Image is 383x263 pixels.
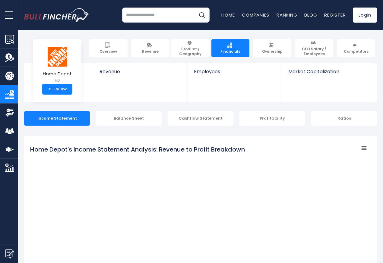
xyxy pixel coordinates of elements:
[24,8,89,22] a: Go to homepage
[100,69,182,74] span: Revenue
[43,46,72,84] a: Home Depot HD
[220,49,240,54] span: Financials
[242,12,269,18] a: Companies
[337,39,375,57] a: Competitors
[211,39,250,57] a: Financials
[195,8,210,23] button: Search
[24,8,89,22] img: bullfincher logo
[100,49,117,54] span: Overview
[194,69,276,74] span: Employees
[262,49,283,54] span: Ownership
[168,111,233,126] div: Cashflow Statement
[282,63,376,85] a: Market Capitalization
[142,49,159,54] span: Revenue
[298,47,331,56] span: CEO Salary / Employees
[30,145,245,154] tspan: Home Depot's Income Statement Analysis: Revenue to Profit Breakdown
[174,47,207,56] span: Product / Geography
[42,84,72,95] a: +Follow
[221,12,235,18] a: Home
[344,49,369,54] span: Competitors
[277,12,297,18] a: Ranking
[353,8,377,23] a: Login
[311,111,377,126] div: Ratios
[5,108,14,117] img: Ownership
[96,111,162,126] div: Balance Sheet
[239,111,305,126] div: Profitability
[48,86,51,92] strong: +
[253,39,291,57] a: Ownership
[89,39,128,57] a: Overview
[288,69,370,74] span: Market Capitalization
[93,63,188,85] a: Revenue
[43,71,72,77] span: Home Depot
[24,111,90,126] div: Income Statement
[171,39,210,57] a: Product / Geography
[43,78,72,83] small: HD
[295,39,333,57] a: CEO Salary / Employees
[131,39,169,57] a: Revenue
[324,12,346,18] a: Register
[188,63,282,85] a: Employees
[304,12,317,18] a: Blog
